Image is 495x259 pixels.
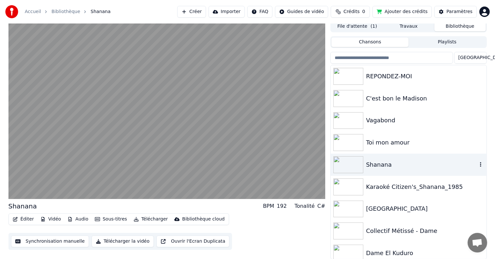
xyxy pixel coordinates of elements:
[366,94,484,103] div: C'est bon le Madison
[5,5,18,18] img: youka
[10,215,36,224] button: Éditer
[65,215,91,224] button: Audio
[468,233,487,252] a: Ouvrir le chat
[331,6,370,18] button: Crédits0
[434,22,486,31] button: Bibliothèque
[182,216,225,222] div: Bibliothèque cloud
[366,249,484,258] div: Dame El Kuduro
[446,8,473,15] div: Paramètres
[92,215,130,224] button: Sous-titres
[317,202,326,210] div: C#
[263,202,274,210] div: BPM
[277,202,287,210] div: 192
[131,215,170,224] button: Télécharger
[25,8,110,15] nav: breadcrumb
[383,22,434,31] button: Travaux
[366,72,484,81] div: REPONDEZ-MOI
[366,160,477,169] div: Shanana
[434,6,477,18] button: Paramètres
[331,22,383,31] button: File d'attente
[8,202,37,211] div: Shanana
[156,236,230,247] button: Ouvrir l'Ecran Duplicata
[343,8,359,15] span: Crédits
[247,6,272,18] button: FAQ
[51,8,80,15] a: Bibliothèque
[366,138,484,147] div: Toi mon amour
[409,38,486,47] button: Playlists
[25,8,41,15] a: Accueil
[372,6,432,18] button: Ajouter des crédits
[177,6,206,18] button: Créer
[366,204,484,213] div: [GEOGRAPHIC_DATA]
[366,226,484,236] div: Collectif Métissé - Dame
[331,38,409,47] button: Chansons
[366,116,484,125] div: Vagabond
[209,6,245,18] button: Importer
[295,202,315,210] div: Tonalité
[91,8,110,15] span: Shanana
[371,23,377,30] span: ( 1 )
[11,236,89,247] button: Synchronisation manuelle
[92,236,154,247] button: Télécharger la vidéo
[366,182,484,191] div: Karaoké Citizen's_Shanana_1985
[38,215,64,224] button: Vidéo
[362,8,365,15] span: 0
[275,6,328,18] button: Guides de vidéo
